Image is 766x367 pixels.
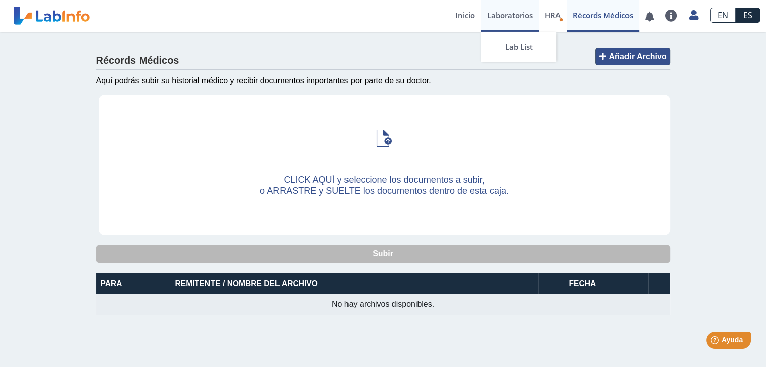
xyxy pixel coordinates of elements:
[171,273,539,294] th: Remitente / Nombre del Archivo
[332,300,434,308] span: No hay archivos disponibles.
[595,48,670,65] button: Añadir Archivo
[676,328,755,356] iframe: Help widget launcher
[96,76,431,85] span: Aquí podrás subir su historial médico y recibir documentos importantes por parte de su doctor.
[481,32,556,62] a: Lab List
[96,245,670,263] button: Subir
[96,55,179,67] h4: Récords Médicos
[260,186,509,196] span: o ARRASTRE y SUELTE los documentos dentro de esta caja.
[96,273,171,294] th: Para
[609,52,666,61] span: Añadir Archivo
[710,8,736,23] a: EN
[284,175,484,185] span: CLICK AQUÍ y seleccione los documentos a subir,
[545,10,561,20] span: HRA
[736,8,760,23] a: ES
[538,273,626,294] th: Fecha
